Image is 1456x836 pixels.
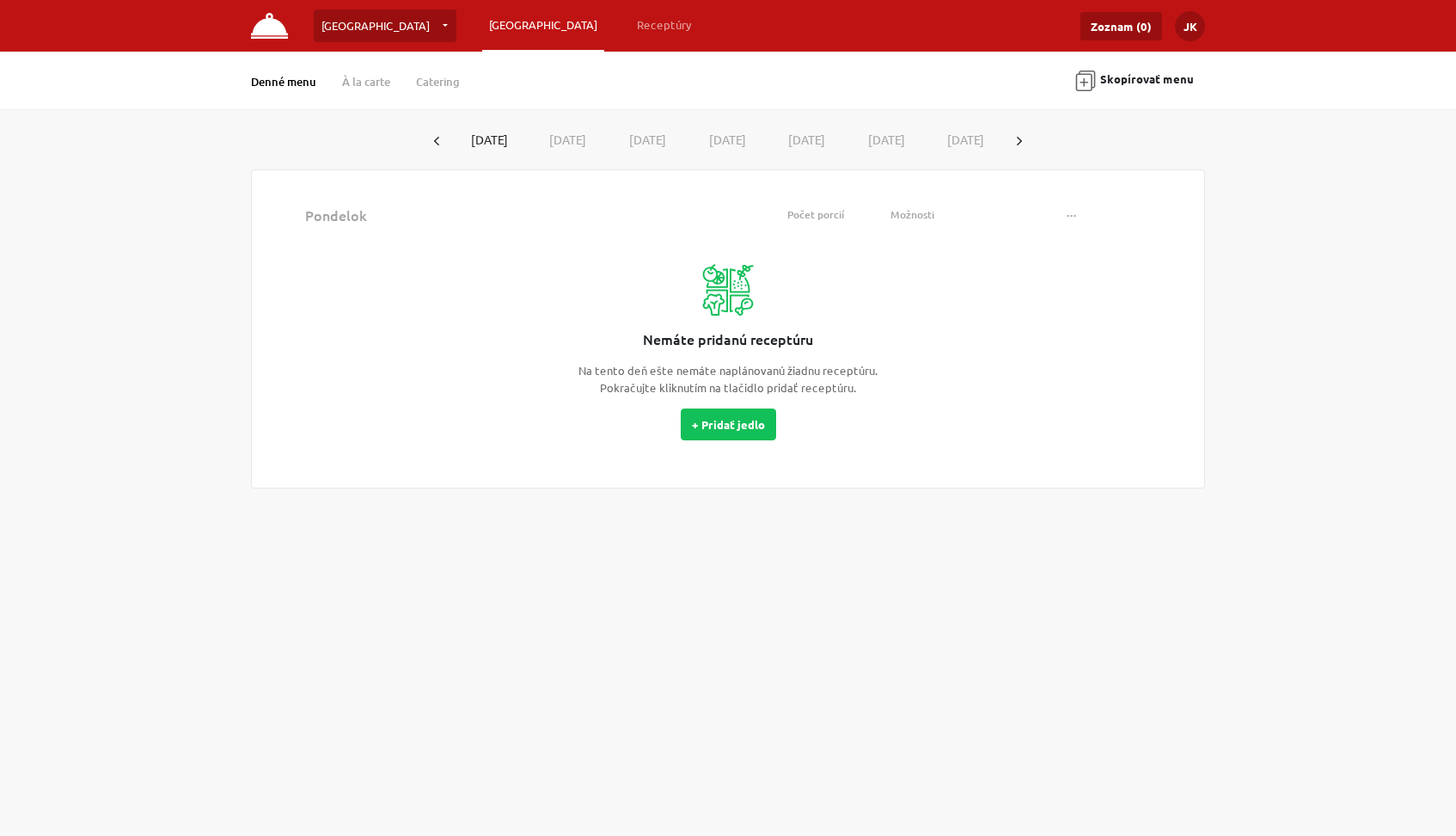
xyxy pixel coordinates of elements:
a: Zoznam (0) [1080,12,1162,40]
button: [DATE] [926,124,1006,156]
img: FUDOMA [251,13,288,39]
button: ... [1056,204,1087,227]
button: [DATE] [847,124,927,156]
th: Dragndrop [278,196,298,234]
a: Receptúry [630,9,699,40]
button: JK [1175,11,1205,41]
div: Počet porcií [756,207,877,223]
a: [GEOGRAPHIC_DATA] [482,9,604,40]
a: À la carte [342,74,390,89]
button: [DATE] [688,124,768,156]
div: Nemáte pridanú receptúru [643,329,813,349]
button: Skopírovať menu [1064,61,1205,101]
th: Name [298,196,749,234]
a: Catering [416,74,460,89]
div: Na tento deň ešte nemáte naplánovanú žiadnu receptúru. Pokračujte kliknutím na tlačidlo pridať re... [556,362,900,396]
div: Možnosti [890,207,1043,223]
button: [DATE] [450,125,529,155]
button: [DATE] [608,124,688,156]
button: [DATE] [767,124,847,156]
a: [GEOGRAPHIC_DATA] [314,9,456,42]
button: + Pridať jedlo [681,409,776,440]
span: ... [1067,206,1077,218]
button: [DATE] [529,124,609,156]
th: Actions [1049,196,1178,234]
a: Denné menu [251,74,316,89]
